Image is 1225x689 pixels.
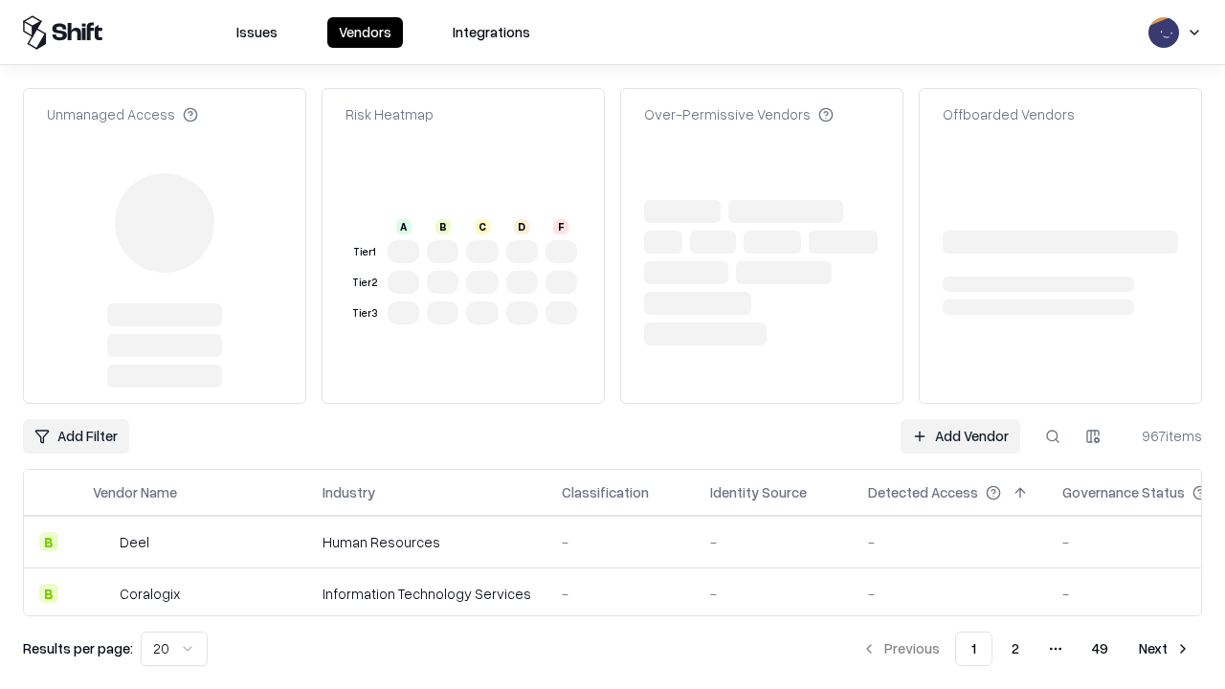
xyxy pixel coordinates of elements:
img: Deel [93,532,112,551]
button: Issues [225,17,289,48]
div: Classification [562,482,649,502]
div: B [39,584,58,603]
div: B [39,532,58,551]
div: Identity Source [710,482,807,502]
div: D [514,219,529,234]
div: - [562,532,679,552]
div: Coralogix [120,584,180,604]
div: C [475,219,490,234]
div: - [868,532,1032,552]
div: A [396,219,412,234]
div: - [710,584,837,604]
div: Governance Status [1062,482,1185,502]
div: Information Technology Services [323,584,531,604]
div: Risk Heatmap [345,104,434,124]
div: - [710,532,837,552]
button: 2 [996,632,1035,666]
div: Unmanaged Access [47,104,198,124]
div: Detected Access [868,482,978,502]
div: - [868,584,1032,604]
div: Tier 3 [349,305,380,322]
button: Vendors [327,17,403,48]
p: Results per page: [23,638,133,658]
button: 49 [1077,632,1124,666]
div: F [553,219,568,234]
div: - [562,584,679,604]
div: Industry [323,482,375,502]
button: Add Filter [23,419,129,454]
img: Coralogix [93,584,112,603]
div: Tier 2 [349,275,380,291]
div: Offboarded Vendors [943,104,1075,124]
button: Integrations [441,17,542,48]
div: B [435,219,451,234]
div: 967 items [1125,426,1202,446]
div: Tier 1 [349,244,380,260]
a: Add Vendor [901,419,1020,454]
div: Deel [120,532,149,552]
button: Next [1127,632,1202,666]
nav: pagination [850,632,1202,666]
div: Vendor Name [93,482,177,502]
button: 1 [955,632,992,666]
div: Human Resources [323,532,531,552]
div: Over-Permissive Vendors [644,104,834,124]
